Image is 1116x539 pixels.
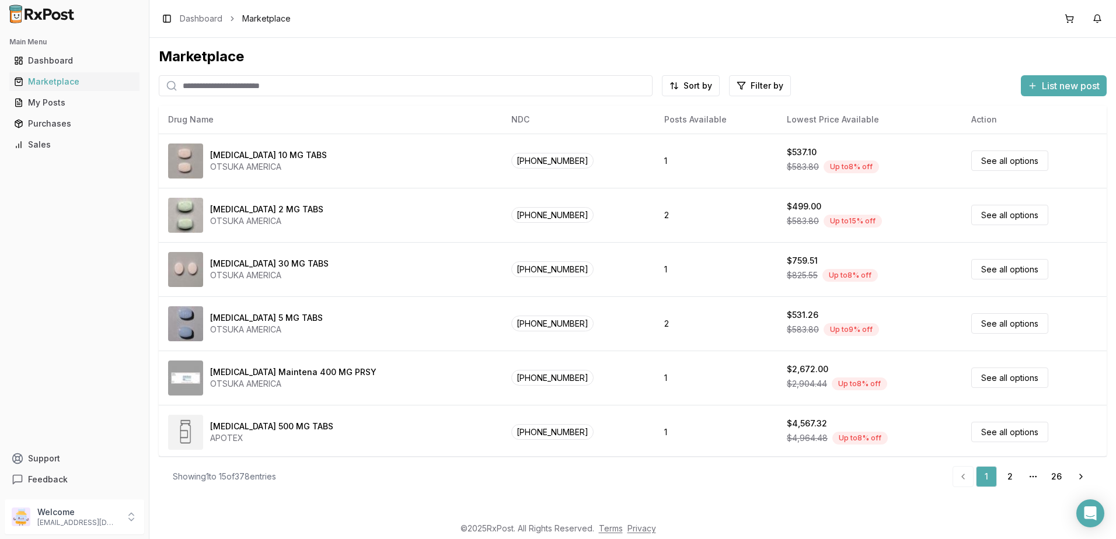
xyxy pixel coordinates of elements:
[787,363,828,375] div: $2,672.00
[210,432,333,444] div: APOTEX
[824,323,879,336] div: Up to 9 % off
[787,309,818,321] div: $531.26
[9,134,139,155] a: Sales
[511,370,594,386] span: [PHONE_NUMBER]
[511,207,594,223] span: [PHONE_NUMBER]
[1046,466,1067,487] a: 26
[787,255,818,267] div: $759.51
[210,366,376,378] div: [MEDICAL_DATA] Maintena 400 MG PRSY
[1076,499,1104,527] div: Open Intercom Messenger
[971,205,1048,225] a: See all options
[962,106,1107,134] th: Action
[168,360,203,395] img: Abilify Maintena 400 MG PRSY
[683,80,712,92] span: Sort by
[777,106,962,134] th: Lowest Price Available
[1042,79,1100,93] span: List new post
[655,405,777,459] td: 1
[1069,466,1093,487] a: Go to next page
[1021,75,1107,96] button: List new post
[971,259,1048,279] a: See all options
[9,50,139,71] a: Dashboard
[9,113,139,134] a: Purchases
[787,378,827,390] span: $2,904.44
[999,466,1020,487] a: 2
[971,313,1048,334] a: See all options
[210,312,323,324] div: [MEDICAL_DATA] 5 MG TABS
[5,93,144,112] button: My Posts
[655,351,777,405] td: 1
[832,377,887,390] div: Up to 8 % off
[168,198,203,233] img: Abilify 2 MG TABS
[787,161,819,173] span: $583.80
[210,161,327,173] div: OTSUKA AMERICA
[824,160,879,173] div: Up to 8 % off
[511,316,594,331] span: [PHONE_NUMBER]
[662,75,720,96] button: Sort by
[655,242,777,296] td: 1
[5,448,144,469] button: Support
[787,418,827,429] div: $4,567.32
[37,506,118,518] p: Welcome
[787,201,821,212] div: $499.00
[502,106,655,134] th: NDC
[627,523,656,533] a: Privacy
[787,269,818,281] span: $825.55
[242,13,291,24] span: Marketplace
[511,424,594,440] span: [PHONE_NUMBER]
[953,466,1093,487] nav: pagination
[168,143,203,178] img: Abilify 10 MG TABS
[9,92,139,113] a: My Posts
[28,474,68,485] span: Feedback
[159,106,502,134] th: Drug Name
[5,135,144,154] button: Sales
[971,367,1048,388] a: See all options
[655,134,777,188] td: 1
[787,324,819,335] span: $583.80
[180,13,222,24] a: Dashboard
[655,188,777,242] td: 2
[787,146,817,158] div: $537.10
[9,37,139,47] h2: Main Menu
[14,118,135,129] div: Purchases
[976,466,997,487] a: 1
[832,432,888,444] div: Up to 8 % off
[5,114,144,133] button: Purchases
[210,149,327,161] div: [MEDICAL_DATA] 10 MG TABS
[159,47,1107,66] div: Marketplace
[971,150,1048,171] a: See all options
[9,71,139,92] a: Marketplace
[173,471,276,482] div: Showing 1 to 15 of 378 entries
[210,421,333,432] div: [MEDICAL_DATA] 500 MG TABS
[787,432,828,444] span: $4,964.48
[1021,81,1107,93] a: List new post
[14,97,135,108] div: My Posts
[210,258,329,269] div: [MEDICAL_DATA] 30 MG TABS
[822,269,878,282] div: Up to 8 % off
[14,139,135,150] div: Sales
[5,72,144,91] button: Marketplace
[751,80,783,92] span: Filter by
[12,508,30,526] img: User avatar
[787,215,819,227] span: $583.80
[210,269,329,281] div: OTSUKA AMERICA
[824,215,882,228] div: Up to 15 % off
[210,378,376,390] div: OTSUKA AMERICA
[511,261,594,277] span: [PHONE_NUMBER]
[655,106,777,134] th: Posts Available
[14,76,135,87] div: Marketplace
[5,51,144,70] button: Dashboard
[168,415,203,450] img: Abiraterone Acetate 500 MG TABS
[180,13,291,24] nav: breadcrumb
[168,306,203,341] img: Abilify 5 MG TABS
[599,523,623,533] a: Terms
[729,75,791,96] button: Filter by
[210,204,323,215] div: [MEDICAL_DATA] 2 MG TABS
[168,252,203,287] img: Abilify 30 MG TABS
[5,469,144,490] button: Feedback
[971,422,1048,442] a: See all options
[210,215,323,227] div: OTSUKA AMERICA
[37,518,118,527] p: [EMAIL_ADDRESS][DOMAIN_NAME]
[5,5,79,23] img: RxPost Logo
[210,324,323,335] div: OTSUKA AMERICA
[655,296,777,351] td: 2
